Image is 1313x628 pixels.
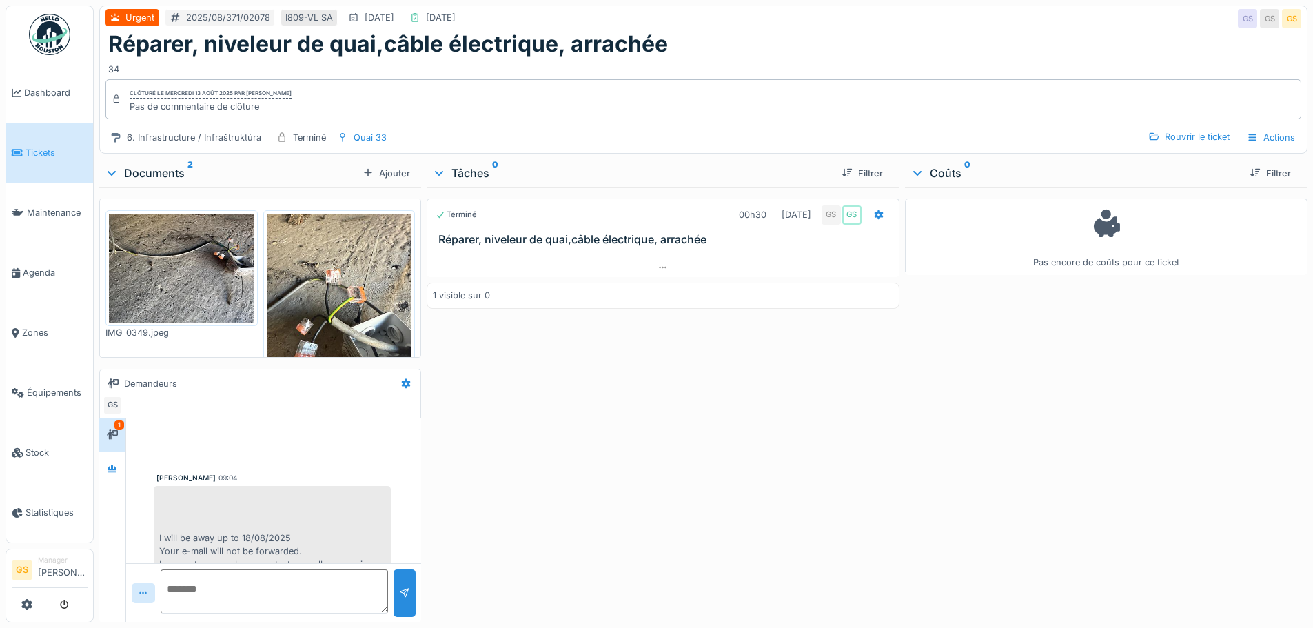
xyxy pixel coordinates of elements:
li: GS [12,560,32,580]
div: Filtrer [1244,164,1296,183]
span: Équipements [27,386,88,399]
a: Dashboard [6,63,93,123]
div: [DATE] [365,11,394,24]
div: Ajouter [357,164,416,183]
div: [DATE] [782,208,811,221]
div: GS [1282,9,1301,28]
div: GS [1238,9,1257,28]
div: Coûts [910,165,1239,181]
img: zlny0hjx9sfnl045vtis6sok42hj [109,214,254,323]
div: 00h30 [739,208,766,221]
div: Terminé [436,209,477,221]
div: 1 visible sur 0 [433,289,490,302]
span: Maintenance [27,206,88,219]
div: Terminé [293,131,326,144]
div: Rouvrir le ticket [1143,128,1235,146]
div: Urgent [125,11,154,24]
div: 2025/08/371/02078 [186,11,270,24]
div: 09:04 [218,473,238,483]
span: Dashboard [24,86,88,99]
span: Agenda [23,266,88,279]
div: 34 [108,57,1299,76]
span: Stock [26,446,88,459]
div: Pas encore de coûts pour ce ticket [914,205,1299,269]
a: Statistiques [6,483,93,543]
div: Quai 33 [354,131,387,144]
a: Stock [6,423,93,483]
div: Clôturé le mercredi 13 août 2025 par [PERSON_NAME] [130,89,292,99]
div: [PERSON_NAME] [156,473,216,483]
img: Badge_color-CXgf-gQk.svg [29,14,70,55]
sup: 2 [187,165,193,181]
div: IMG_0349.jpeg [105,326,258,339]
a: Agenda [6,243,93,303]
a: Équipements [6,363,93,423]
a: Tickets [6,123,93,183]
span: Statistiques [26,506,88,519]
div: I809-VL SA [285,11,333,24]
div: I will be away up to 18/08/2025 Your e-mail will not be forwarded. In urgent cases, please contac... [154,486,391,589]
div: 1 [114,420,124,430]
a: Zones [6,303,93,363]
span: Tickets [26,146,88,159]
div: Tâches [432,165,830,181]
div: Manager [38,555,88,565]
div: Actions [1241,128,1301,148]
div: Pas de commentaire de clôture [130,100,292,113]
img: etpvz9bz1z5yojwwthxqc6n6ny9v [267,214,412,407]
h1: Réparer, niveleur de quai,câble électrique, arrachée [108,31,668,57]
div: Filtrer [836,164,888,183]
sup: 0 [492,165,498,181]
div: GS [103,396,122,415]
sup: 0 [964,165,970,181]
div: GS [822,205,841,225]
span: Zones [22,326,88,339]
div: Documents [105,165,357,181]
a: Maintenance [6,183,93,243]
div: Demandeurs [124,377,177,390]
div: GS [842,205,862,225]
li: [PERSON_NAME] [38,555,88,585]
h3: Réparer, niveleur de quai,câble électrique, arrachée [438,233,893,246]
div: 6. Infrastructure / Infraštruktúra [127,131,261,144]
div: GS [1260,9,1279,28]
a: GS Manager[PERSON_NAME] [12,555,88,588]
div: [DATE] [426,11,456,24]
